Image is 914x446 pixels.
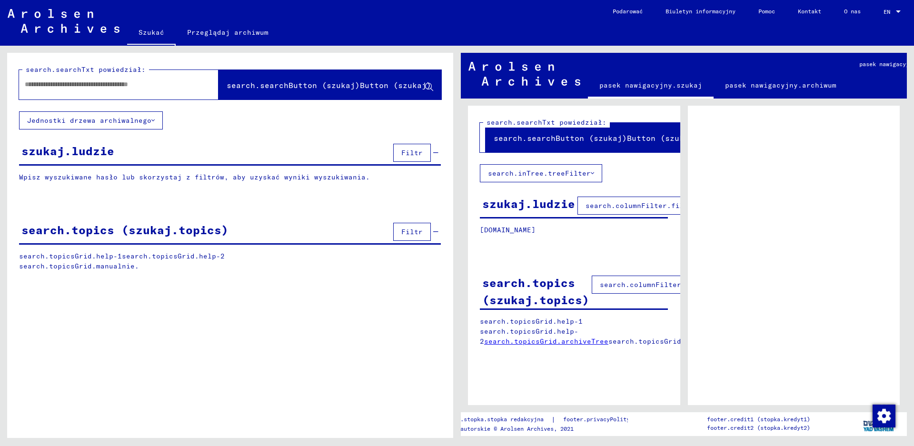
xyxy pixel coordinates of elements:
[227,80,431,90] span: search.searchButton (szukaj)Button (szukaj)
[401,228,423,236] span: Filtr
[440,415,551,425] a: stopka.stopka.stopka redakcyjna
[468,62,580,86] img: Arolsen_neg.svg
[873,405,895,427] img: Zustimmung ändern
[487,118,606,127] mat-label: search.searchTxt powiedział:
[26,65,146,74] mat-label: search.searchTxt powiedział:
[714,74,848,97] a: pasek nawigacyjny.archiwum
[480,225,668,235] p: [DOMAIN_NAME]
[176,21,280,44] a: Przeglądaj archiwum
[707,424,810,432] p: footer.credit2 (stopka.kredyt2)
[19,111,163,129] button: Jednostki drzewa archiwalnego
[393,144,431,162] button: Filtr
[484,337,608,346] a: search.topicsGrid.archiveTree
[401,149,423,157] span: Filtr
[592,276,719,294] button: search.columnFilter.filter
[486,123,708,152] button: search.searchButton (szukaj)Button (szukaj)
[494,133,698,143] span: search.searchButton (szukaj)Button (szukaj)
[127,21,176,46] a: Szukać
[19,251,441,271] p: search.topicsGrid.help-1 search.topicsGrid.help-2 search.topicsGrid.manualnie.
[884,9,894,15] span: EN
[482,195,575,212] div: szukaj.ludzie
[488,169,591,178] font: search.inTree.treeFilter
[19,172,441,182] p: Wpisz wyszukiwane hasło lub skorzystaj z filtrów, aby uzyskać wyniki wyszukiwania.
[27,116,151,125] font: Jednostki drzewa archiwalnego
[440,425,648,433] p: Prawa autorskie © Arolsen Archives, 2021
[480,164,602,182] button: search.inTree.treeFilter
[577,197,705,215] button: search.columnFilter.filter
[21,221,228,238] div: search.topics (szukaj.topics)
[8,9,119,33] img: Arolsen_neg.svg
[551,415,556,425] font: |
[556,415,648,425] a: footer.privacyPolityka
[482,274,589,308] div: search.topics (szukaj.topics)
[480,317,668,347] p: search.topicsGrid.help-1 search.topicsGrid.help-2 search.topicsGrid.manualnie.
[219,70,441,99] button: search.searchButton (szukaj)Button (szukaj)
[588,74,714,99] a: pasek nawigacyjny.szukaj
[586,201,696,210] span: search.columnFilter.filter
[861,412,897,436] img: yv_logo.png
[21,142,114,159] div: szukaj.ludzie
[600,280,711,289] span: search.columnFilter.filter
[707,415,810,424] p: footer.credit1 (stopka.kredyt1)
[393,223,431,241] button: Filtr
